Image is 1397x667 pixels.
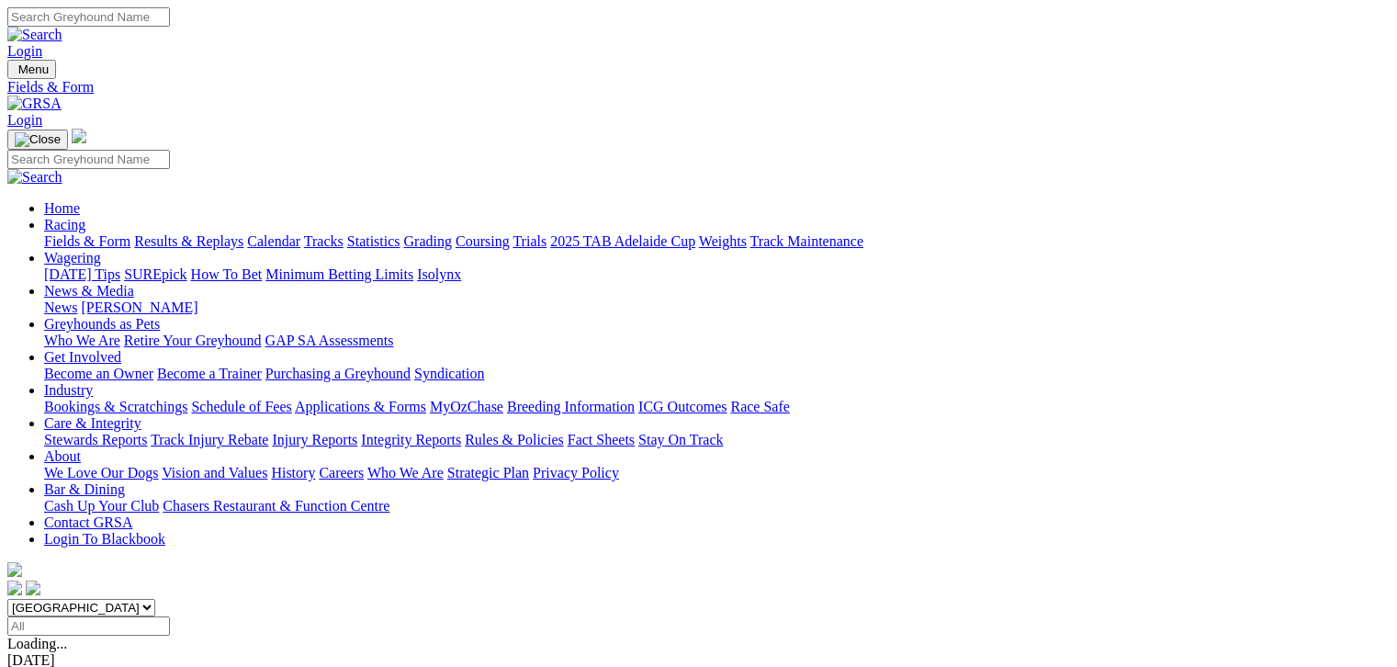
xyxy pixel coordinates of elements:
div: Get Involved [44,366,1390,382]
button: Toggle navigation [7,130,68,150]
a: Login To Blackbook [44,531,165,547]
div: Industry [44,399,1390,415]
a: Applications & Forms [295,399,426,414]
a: Chasers Restaurant & Function Centre [163,498,389,514]
a: Become an Owner [44,366,153,381]
a: Weights [699,233,747,249]
a: Purchasing a Greyhound [265,366,411,381]
a: Greyhounds as Pets [44,316,160,332]
a: Fields & Form [7,79,1390,96]
a: MyOzChase [430,399,503,414]
img: logo-grsa-white.png [72,129,86,143]
a: Race Safe [730,399,789,414]
a: SUREpick [124,266,186,282]
img: Search [7,27,62,43]
a: Wagering [44,250,101,266]
div: Wagering [44,266,1390,283]
a: Strategic Plan [447,465,529,480]
a: Login [7,43,42,59]
input: Search [7,7,170,27]
a: Syndication [414,366,484,381]
a: We Love Our Dogs [44,465,158,480]
span: Loading... [7,636,67,651]
div: Greyhounds as Pets [44,333,1390,349]
a: Fact Sheets [568,432,635,447]
a: Track Injury Rebate [151,432,268,447]
a: How To Bet [191,266,263,282]
a: Schedule of Fees [191,399,291,414]
a: Careers [319,465,364,480]
a: Cash Up Your Club [44,498,159,514]
img: facebook.svg [7,581,22,595]
a: Care & Integrity [44,415,141,431]
a: Privacy Policy [533,465,619,480]
a: About [44,448,81,464]
a: Bookings & Scratchings [44,399,187,414]
a: News [44,300,77,315]
a: Breeding Information [507,399,635,414]
a: GAP SA Assessments [265,333,394,348]
img: Close [15,132,61,147]
div: News & Media [44,300,1390,316]
a: Who We Are [367,465,444,480]
a: Home [44,200,80,216]
a: [DATE] Tips [44,266,120,282]
a: Bar & Dining [44,481,125,497]
a: Become a Trainer [157,366,262,381]
a: Contact GRSA [44,514,132,530]
a: Injury Reports [272,432,357,447]
a: Statistics [347,233,400,249]
a: Racing [44,217,85,232]
a: Rules & Policies [465,432,564,447]
a: Calendar [247,233,300,249]
a: Who We Are [44,333,120,348]
a: Grading [404,233,452,249]
a: Trials [513,233,546,249]
a: Stay On Track [638,432,723,447]
a: Retire Your Greyhound [124,333,262,348]
div: Racing [44,233,1390,250]
a: Stewards Reports [44,432,147,447]
input: Select date [7,616,170,636]
a: Vision and Values [162,465,267,480]
a: Coursing [456,233,510,249]
img: Search [7,169,62,186]
div: Bar & Dining [44,498,1390,514]
input: Search [7,150,170,169]
img: twitter.svg [26,581,40,595]
a: [PERSON_NAME] [81,300,197,315]
img: GRSA [7,96,62,112]
a: Get Involved [44,349,121,365]
a: Industry [44,382,93,398]
a: ICG Outcomes [638,399,727,414]
a: Minimum Betting Limits [265,266,413,282]
span: Menu [18,62,49,76]
div: Care & Integrity [44,432,1390,448]
div: About [44,465,1390,481]
a: Isolynx [417,266,461,282]
a: News & Media [44,283,134,299]
a: Login [7,112,42,128]
a: History [271,465,315,480]
img: logo-grsa-white.png [7,562,22,577]
a: Fields & Form [44,233,130,249]
a: Integrity Reports [361,432,461,447]
a: 2025 TAB Adelaide Cup [550,233,695,249]
a: Tracks [304,233,344,249]
a: Track Maintenance [750,233,863,249]
button: Toggle navigation [7,60,56,79]
a: Results & Replays [134,233,243,249]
